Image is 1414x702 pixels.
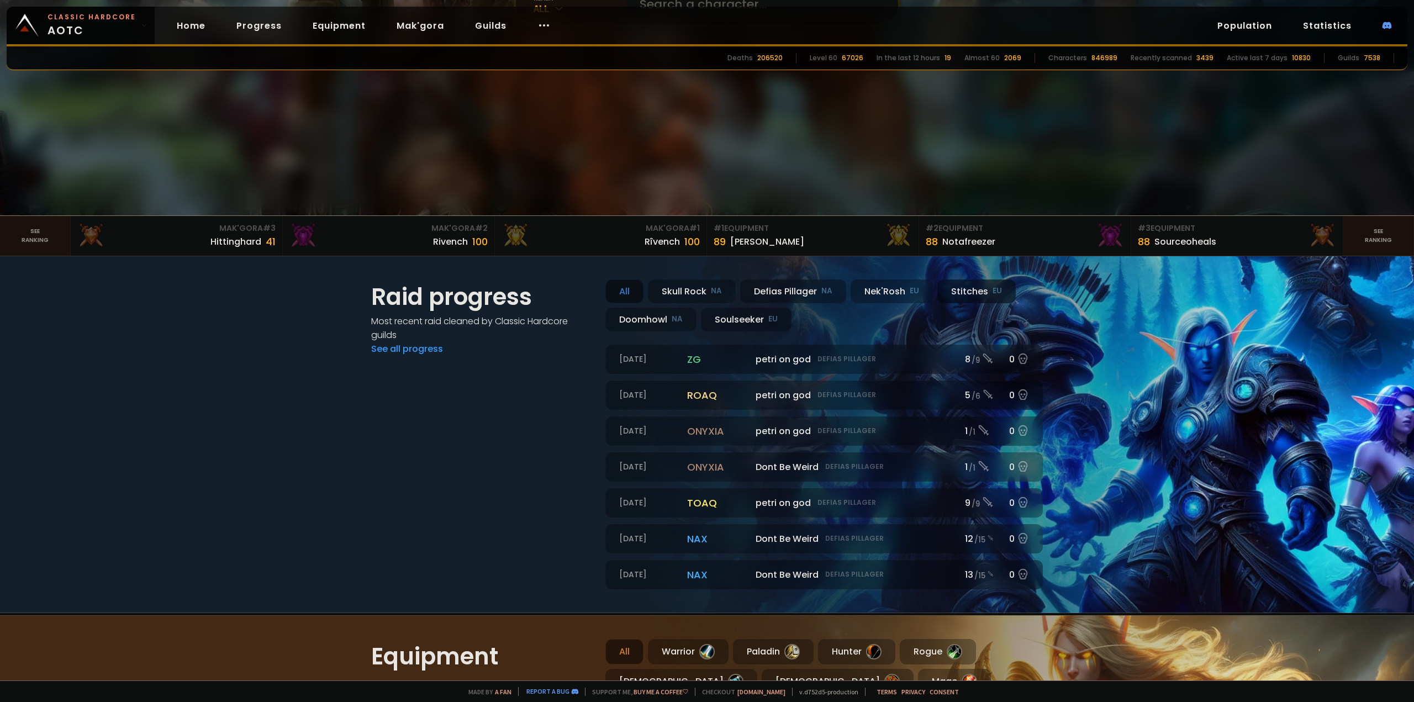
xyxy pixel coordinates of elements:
[605,452,1043,482] a: [DATE]onyxiaDont Be WeirdDefias Pillager1 /10
[495,216,707,256] a: Mak'Gora#1Rîvench100
[810,53,837,63] div: Level 60
[585,688,688,696] span: Support me,
[605,560,1043,589] a: [DATE]naxDont Be WeirdDefias Pillager13 /150
[1138,223,1336,234] div: Equipment
[877,688,897,696] a: Terms
[714,234,726,249] div: 89
[740,279,846,303] div: Defias Pillager
[289,223,488,234] div: Mak'Gora
[634,688,688,696] a: Buy me a coffee
[534,2,626,15] div: All
[1196,53,1213,63] div: 3439
[263,223,276,234] span: # 3
[371,279,592,314] h1: Raid progress
[684,234,700,249] div: 100
[714,223,724,234] span: # 1
[371,342,443,355] a: See all progress
[605,639,643,664] div: All
[228,14,291,37] a: Progress
[733,639,814,664] div: Paladin
[648,279,736,303] div: Skull Rock
[930,688,959,696] a: Consent
[937,279,1016,303] div: Stitches
[727,53,753,63] div: Deaths
[1091,53,1117,63] div: 846989
[926,234,938,249] div: 88
[942,235,995,249] div: Notafreezer
[371,314,592,342] h4: Most recent raid cleaned by Classic Hardcore guilds
[605,488,1043,518] a: [DATE]toaqpetri on godDefias Pillager9 /90
[605,669,757,694] div: [DEMOGRAPHIC_DATA]
[472,234,488,249] div: 100
[792,688,858,696] span: v. d752d5 - production
[851,279,933,303] div: Nek'Rosh
[388,14,453,37] a: Mak'gora
[168,14,214,37] a: Home
[945,53,951,63] div: 19
[495,688,511,696] a: a fan
[818,639,895,664] div: Hunter
[48,12,136,22] small: Classic Hardcore
[433,235,468,249] div: Rivench
[757,53,783,63] div: 206520
[711,286,722,297] small: NA
[695,688,785,696] span: Checkout
[1227,53,1288,63] div: Active last 7 days
[605,279,643,303] div: All
[1209,14,1281,37] a: Population
[648,639,729,664] div: Warrior
[475,223,488,234] span: # 2
[1343,216,1414,256] a: Seeranking
[466,14,515,37] a: Guilds
[462,688,511,696] span: Made by
[1292,53,1311,63] div: 10830
[993,286,1002,297] small: EU
[901,688,925,696] a: Privacy
[926,223,1124,234] div: Equipment
[701,308,792,331] div: Soulseeker
[304,14,374,37] a: Equipment
[964,53,1000,63] div: Almost 60
[1131,53,1192,63] div: Recently scanned
[737,688,785,696] a: [DOMAIN_NAME]
[502,223,700,234] div: Mak'Gora
[1004,53,1021,63] div: 2069
[689,223,700,234] span: # 1
[605,381,1043,410] a: [DATE]roaqpetri on godDefias Pillager5 /60
[877,53,940,63] div: In the last 12 hours
[672,314,683,325] small: NA
[919,216,1131,256] a: #2Equipment88Notafreezer
[842,53,863,63] div: 67026
[926,223,938,234] span: # 2
[918,669,991,694] div: Mage
[707,216,919,256] a: #1Equipment89[PERSON_NAME]
[605,308,697,331] div: Doomhowl
[645,235,680,249] div: Rîvench
[1131,216,1343,256] a: #3Equipment88Sourceoheals
[1338,53,1359,63] div: Guilds
[266,234,276,249] div: 41
[605,416,1043,446] a: [DATE]onyxiapetri on godDefias Pillager1 /10
[605,524,1043,553] a: [DATE]naxDont Be WeirdDefias Pillager12 /150
[1294,14,1360,37] a: Statistics
[1154,235,1216,249] div: Sourceoheals
[768,314,778,325] small: EU
[1138,223,1151,234] span: # 3
[730,235,804,249] div: [PERSON_NAME]
[7,7,155,44] a: Classic HardcoreAOTC
[526,687,569,695] a: Report a bug
[605,345,1043,374] a: [DATE]zgpetri on godDefias Pillager8 /90
[1364,53,1380,63] div: 7538
[762,669,914,694] div: [DEMOGRAPHIC_DATA]
[1138,234,1150,249] div: 88
[210,235,261,249] div: Hittinghard
[821,286,832,297] small: NA
[283,216,495,256] a: Mak'Gora#2Rivench100
[77,223,276,234] div: Mak'Gora
[900,639,976,664] div: Rogue
[71,216,283,256] a: Mak'Gora#3Hittinghard41
[910,286,919,297] small: EU
[1048,53,1087,63] div: Characters
[714,223,912,234] div: Equipment
[48,12,136,39] span: AOTC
